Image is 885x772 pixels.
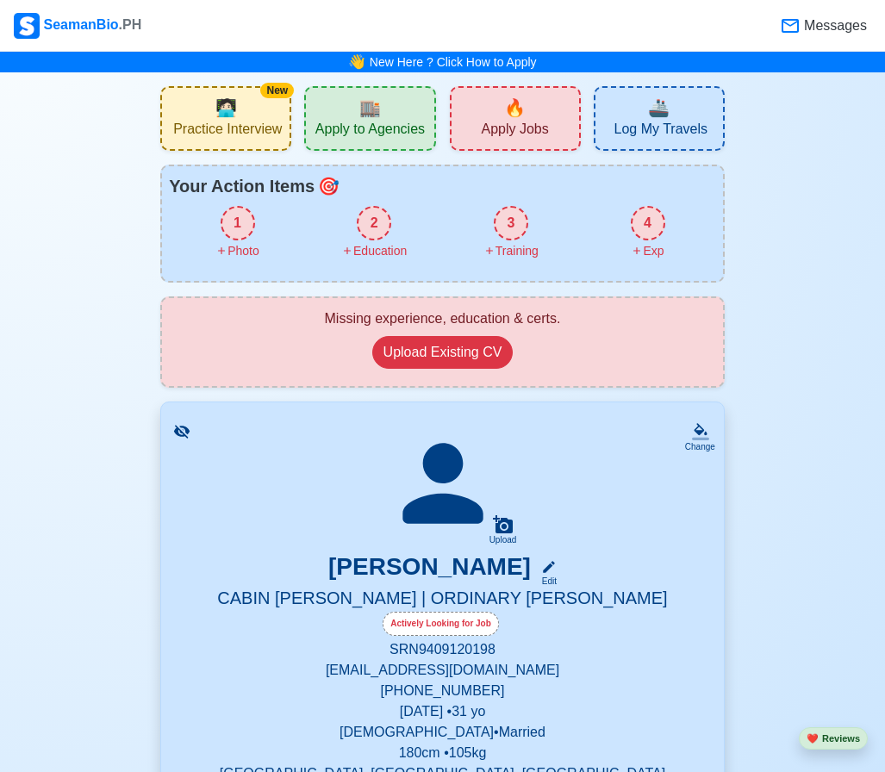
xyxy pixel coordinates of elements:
span: Apply Jobs [481,121,548,142]
div: New [260,83,294,98]
span: .PH [119,17,142,32]
div: Education [341,242,407,260]
h5: CABIN [PERSON_NAME] | ORDINARY [PERSON_NAME] [182,588,703,612]
span: Practice Interview [173,121,282,142]
div: Change [685,440,715,453]
span: Messages [801,16,867,36]
button: heartReviews [799,727,868,750]
span: interview [215,95,237,121]
p: [DATE] • 31 yo [182,701,703,722]
img: Logo [14,13,40,39]
span: bell [346,49,369,75]
div: Missing experience, education & certs. [176,308,709,329]
div: 4 [631,206,665,240]
div: 3 [494,206,528,240]
p: 180 cm • 105 kg [182,743,703,763]
div: SeamanBio [14,13,141,39]
div: Upload [489,535,517,545]
h3: [PERSON_NAME] [328,552,531,588]
div: Your Action Items [169,173,716,199]
span: Apply to Agencies [315,121,425,142]
p: SRN 9409120198 [182,639,703,660]
span: heart [807,733,819,744]
span: travel [648,95,670,121]
p: [DEMOGRAPHIC_DATA] • Married [182,722,703,743]
div: 1 [221,206,255,240]
div: Actively Looking for Job [383,612,499,636]
span: agencies [359,95,381,121]
div: Edit [534,575,557,588]
p: [EMAIL_ADDRESS][DOMAIN_NAME] [182,660,703,681]
div: Training [483,242,539,260]
button: Upload Existing CV [372,336,514,369]
span: new [504,95,526,121]
div: Exp [631,242,664,260]
div: Photo [215,242,259,260]
span: todo [318,173,340,199]
div: 2 [357,206,391,240]
span: Log My Travels [614,121,707,142]
p: [PHONE_NUMBER] [182,681,703,701]
a: New Here ? Click How to Apply [370,55,537,69]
